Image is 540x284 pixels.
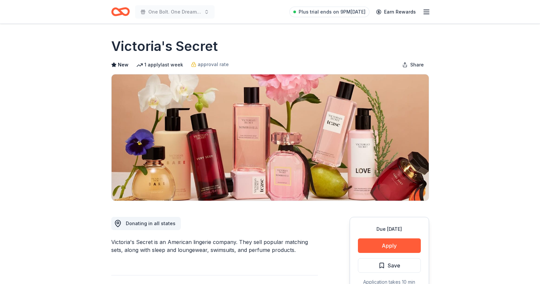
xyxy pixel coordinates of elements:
button: Apply [358,238,421,253]
span: Share [410,61,424,69]
span: Donating in all states [126,221,175,226]
div: Due [DATE] [358,225,421,233]
div: 1 apply last week [136,61,183,69]
a: Plus trial ends on 9PM[DATE] [289,7,369,17]
a: approval rate [191,61,229,68]
span: One Bolt. One Dream. [GEOGRAPHIC_DATA] [GEOGRAPHIC_DATA] [148,8,201,16]
a: Earn Rewards [372,6,420,18]
h1: Victoria's Secret [111,37,218,56]
span: Save [388,261,400,270]
button: Share [397,58,429,71]
div: Victoria's Secret is an American lingerie company. They sell popular matching sets, along with sl... [111,238,318,254]
img: Image for Victoria's Secret [112,74,429,201]
a: Home [111,4,130,20]
button: Save [358,258,421,273]
span: Plus trial ends on 9PM[DATE] [299,8,366,16]
span: approval rate [198,61,229,68]
span: New [118,61,128,69]
button: One Bolt. One Dream. [GEOGRAPHIC_DATA] [GEOGRAPHIC_DATA] [135,5,215,19]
